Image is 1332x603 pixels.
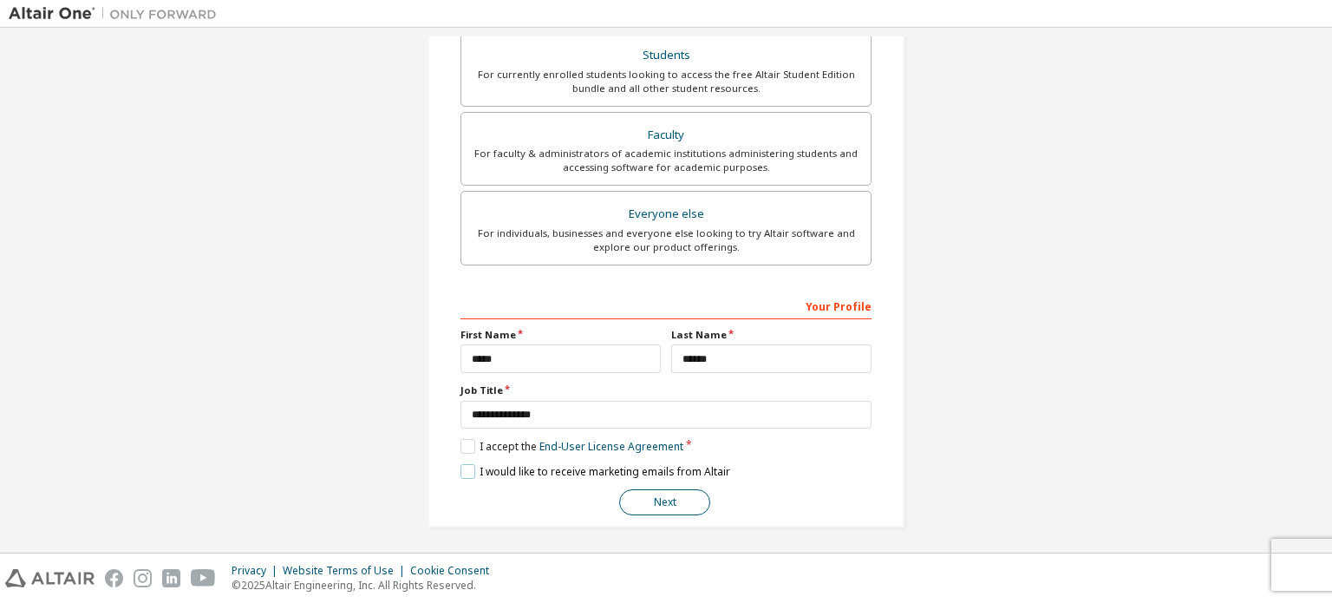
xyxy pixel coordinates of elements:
label: Last Name [671,328,872,342]
div: Everyone else [472,202,860,226]
label: I accept the [460,439,683,454]
img: instagram.svg [134,569,152,587]
div: Cookie Consent [410,564,499,578]
div: Privacy [232,564,283,578]
div: For currently enrolled students looking to access the free Altair Student Edition bundle and all ... [472,68,860,95]
img: altair_logo.svg [5,569,95,587]
img: Altair One [9,5,225,23]
div: For individuals, businesses and everyone else looking to try Altair software and explore our prod... [472,226,860,254]
div: Website Terms of Use [283,564,410,578]
label: I would like to receive marketing emails from Altair [460,464,730,479]
label: First Name [460,328,661,342]
img: facebook.svg [105,569,123,587]
p: © 2025 Altair Engineering, Inc. All Rights Reserved. [232,578,499,593]
div: Faculty [472,123,860,147]
a: End-User License Agreement [539,439,683,454]
img: youtube.svg [191,569,216,587]
div: Your Profile [460,292,872,319]
button: Next [619,489,710,515]
label: Job Title [460,383,872,397]
div: For faculty & administrators of academic institutions administering students and accessing softwa... [472,147,860,174]
img: linkedin.svg [162,569,180,587]
div: Students [472,43,860,68]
